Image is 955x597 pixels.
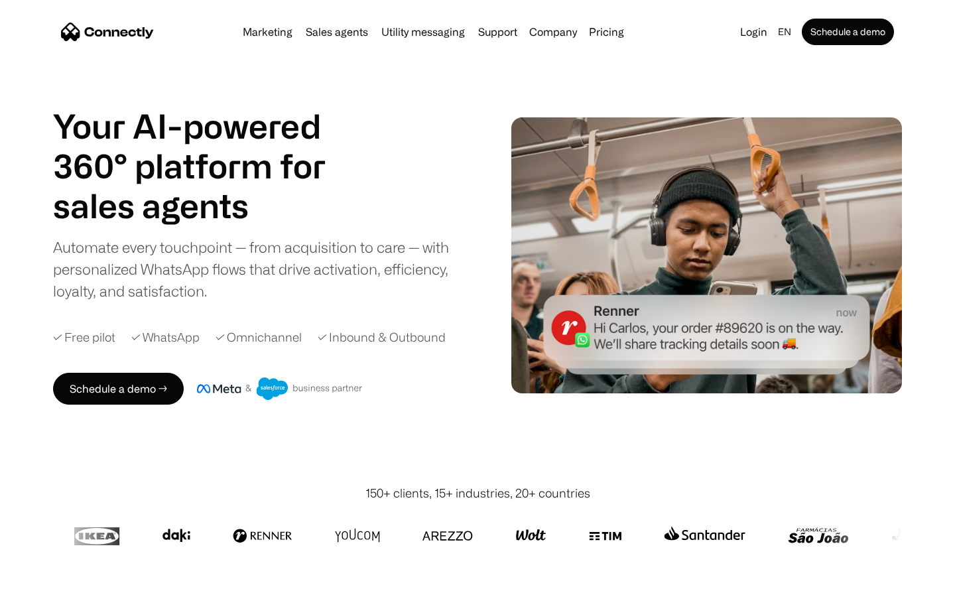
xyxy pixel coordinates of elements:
[318,328,446,346] div: ✓ Inbound & Outbound
[53,186,358,226] h1: sales agents
[365,484,590,502] div: 150+ clients, 15+ industries, 20+ countries
[197,377,363,400] img: Meta and Salesforce business partner badge.
[13,572,80,592] aside: Language selected: English
[53,373,184,405] a: Schedule a demo →
[131,328,200,346] div: ✓ WhatsApp
[778,23,791,41] div: en
[376,27,470,37] a: Utility messaging
[53,328,115,346] div: ✓ Free pilot
[53,236,471,302] div: Automate every touchpoint — from acquisition to care — with personalized WhatsApp flows that driv...
[735,23,773,41] a: Login
[473,27,523,37] a: Support
[529,23,577,41] div: Company
[237,27,298,37] a: Marketing
[300,27,373,37] a: Sales agents
[53,106,358,186] h1: Your AI-powered 360° platform for
[584,27,629,37] a: Pricing
[216,328,302,346] div: ✓ Omnichannel
[27,574,80,592] ul: Language list
[802,19,894,45] a: Schedule a demo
